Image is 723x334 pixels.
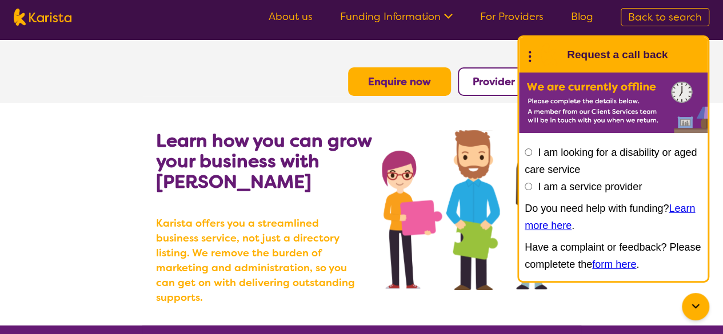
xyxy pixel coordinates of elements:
[621,8,709,26] a: Back to search
[480,10,544,23] a: For Providers
[525,200,702,234] p: Do you need help with funding? .
[348,67,451,96] button: Enquire now
[592,259,636,270] a: form here
[537,43,560,66] img: Karista
[525,239,702,273] p: Have a complaint or feedback? Please completete the .
[340,10,453,23] a: Funding Information
[382,130,567,290] img: grow your business with Karista
[519,73,708,133] img: Karista offline chat form to request call back
[156,128,372,194] b: Learn how you can grow your business with [PERSON_NAME]
[525,147,697,175] label: I am looking for a disability or aged care service
[14,9,71,26] img: Karista logo
[567,46,668,63] h1: Request a call back
[368,75,431,88] a: Enquire now
[473,75,546,88] a: Provider Login
[628,10,702,24] span: Back to search
[571,10,593,23] a: Blog
[458,67,561,96] button: Provider Login
[156,216,362,305] b: Karista offers you a streamlined business service, not just a directory listing. We remove the bu...
[538,181,642,192] label: I am a service provider
[269,10,313,23] a: About us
